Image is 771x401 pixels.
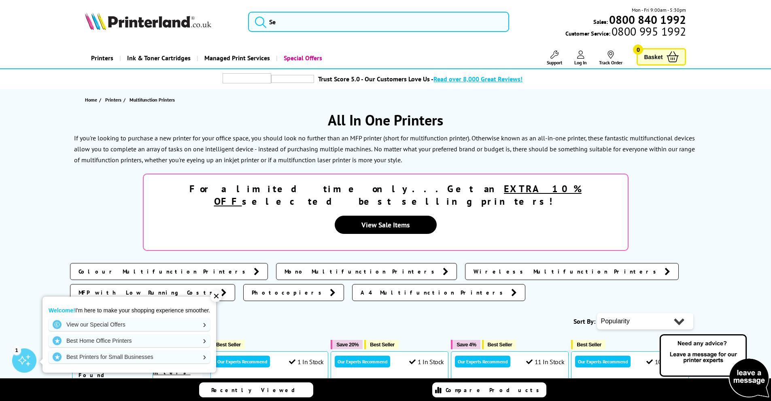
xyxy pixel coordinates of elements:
[49,307,210,314] p: I'm here to make your shopping experience smoother.
[49,334,210,347] a: Best Home Office Printers
[276,263,457,280] a: Mono Multifunction Printers
[74,145,695,164] p: No matter what your preferred brand or budget is, there should be something suitable for everyone...
[85,95,99,104] a: Home
[593,18,608,25] span: Sales:
[335,356,390,367] div: Our Experts Recommend
[70,284,235,301] a: MFP with Low Running Costs
[482,340,516,349] button: Best Seller
[49,318,210,331] a: View our Special Offers
[318,75,522,83] a: Trust Score 5.0 - Our Customers Love Us -Read over 8,000 Great Reviews!
[276,48,328,68] a: Special Offers
[189,182,582,208] strong: For a limited time only...Get an selected best selling printers!
[575,356,631,367] div: Our Experts Recommend
[609,12,686,27] b: 0800 840 1992
[105,95,121,104] span: Printers
[243,284,344,301] a: Photocopiers
[433,75,522,83] span: Read over 8,000 Great Reviews!
[210,291,222,302] div: ✕
[79,289,217,297] span: MFP with Low Running Costs
[488,342,512,348] span: Best Seller
[446,386,544,394] span: Compare Products
[457,342,476,348] span: Save 4%
[632,6,686,14] span: Mon - Fri 9:00am - 5:30pm
[70,110,701,129] h1: All In One Printers
[352,284,525,301] a: A4 Multifunction Printers
[285,267,439,276] span: Mono Multifunction Printers
[465,263,679,280] a: Wireless Multifunction Printers
[644,51,663,62] span: Basket
[361,289,507,297] span: A4 Multifunction Printers
[79,267,250,276] span: Colour Multifunction Printers
[199,382,313,397] a: Recently Viewed
[409,358,444,366] div: 1 In Stock
[565,28,686,37] span: Customer Service:
[85,12,238,32] a: Printerland Logo
[646,358,684,366] div: 10 In Stock
[364,340,399,349] button: Best Seller
[214,182,582,208] u: EXTRA 10% OFF
[12,346,21,354] div: 1
[571,340,605,349] button: Best Seller
[216,342,241,348] span: Best Seller
[608,16,686,23] a: 0800 840 1992
[474,267,661,276] span: Wireless Multifunction Printers
[432,382,546,397] a: Compare Products
[197,48,276,68] a: Managed Print Services
[127,48,191,68] span: Ink & Toner Cartridges
[70,263,268,280] a: Colour Multifunction Printers
[85,12,211,30] img: Printerland Logo
[370,342,395,348] span: Best Seller
[637,48,686,66] a: Basket 0
[547,51,562,66] a: Support
[49,350,210,363] a: Best Printers for Small Businesses
[574,59,587,66] span: Log In
[573,317,595,325] span: Sort By:
[610,28,686,35] span: 0800 995 1992
[335,216,437,234] a: View Sale Items
[633,45,643,55] span: 0
[599,51,622,66] a: Track Order
[289,358,324,366] div: 1 In Stock
[331,340,363,349] button: Save 20%
[658,333,771,399] img: Open Live Chat window
[336,342,359,348] span: Save 20%
[526,358,564,366] div: 11 In Stock
[574,51,587,66] a: Log In
[49,307,75,314] strong: Welcome!
[271,75,314,83] img: trustpilot rating
[451,340,480,349] button: Save 4%
[455,356,510,367] div: Our Experts Recommend
[248,12,509,32] input: Se
[577,342,601,348] span: Best Seller
[105,95,123,104] a: Printers
[211,386,303,394] span: Recently Viewed
[215,356,270,367] div: Our Experts Recommend
[85,48,119,68] a: Printers
[547,59,562,66] span: Support
[223,73,271,83] img: trustpilot rating
[74,134,695,153] p: If you're looking to purchase a new printer for your office space, you should look no further tha...
[119,48,197,68] a: Ink & Toner Cartridges
[252,289,326,297] span: Photocopiers
[130,97,175,103] span: Multifunction Printers
[210,340,245,349] button: Best Seller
